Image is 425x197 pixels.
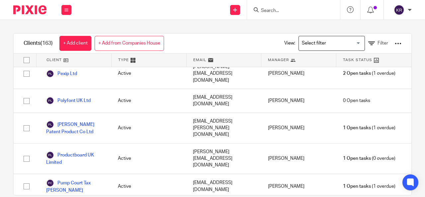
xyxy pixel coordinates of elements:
[24,40,53,47] h1: Clients
[46,97,54,105] img: svg%3E
[46,70,54,78] img: svg%3E
[260,8,320,14] input: Search
[95,36,164,51] a: + Add from Companies House
[274,34,401,53] div: View:
[46,179,54,187] img: svg%3E
[343,125,395,131] span: (1 overdue)
[343,125,371,131] span: 1 Open tasks
[343,57,372,63] span: Task Status
[46,151,105,166] a: Productboard UK Limited
[186,113,261,143] div: [EMAIL_ADDRESS][PERSON_NAME][DOMAIN_NAME]
[46,121,54,129] img: svg%3E
[343,97,370,104] span: 0 Open tasks
[46,70,77,78] a: Pexip Ltd
[261,113,336,143] div: [PERSON_NAME]
[186,144,261,174] div: [PERSON_NAME][EMAIL_ADDRESS][DOMAIN_NAME]
[111,144,186,174] div: Active
[193,57,207,63] span: Email
[41,41,53,46] span: (163)
[343,155,371,162] span: 1 Open tasks
[261,144,336,174] div: [PERSON_NAME]
[343,183,371,190] span: 1 Open tasks
[111,113,186,143] div: Active
[394,5,404,15] img: svg%3E
[261,89,336,113] div: [PERSON_NAME]
[13,5,46,14] img: Pixie
[20,54,33,66] input: Select all
[46,57,62,63] span: Client
[343,155,395,162] span: (0 overdue)
[268,57,289,63] span: Manager
[186,58,261,89] div: [PERSON_NAME][EMAIL_ADDRESS][DOMAIN_NAME]
[111,58,186,89] div: Active
[343,70,395,77] span: (1 overdue)
[343,183,395,190] span: (1 overdue)
[298,36,365,51] div: Search for option
[261,58,336,89] div: [PERSON_NAME]
[186,89,261,113] div: [EMAIL_ADDRESS][DOMAIN_NAME]
[46,151,54,159] img: svg%3E
[46,179,105,194] a: Pump Court Tax [PERSON_NAME]
[299,38,361,49] input: Search for option
[111,89,186,113] div: Active
[46,97,91,105] a: Polyfont UK Ltd
[378,41,388,46] span: Filter
[343,70,371,77] span: 2 Open tasks
[118,57,129,63] span: Type
[59,36,91,51] a: + Add client
[46,121,105,135] a: [PERSON_NAME] Patent Product Co Ltd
